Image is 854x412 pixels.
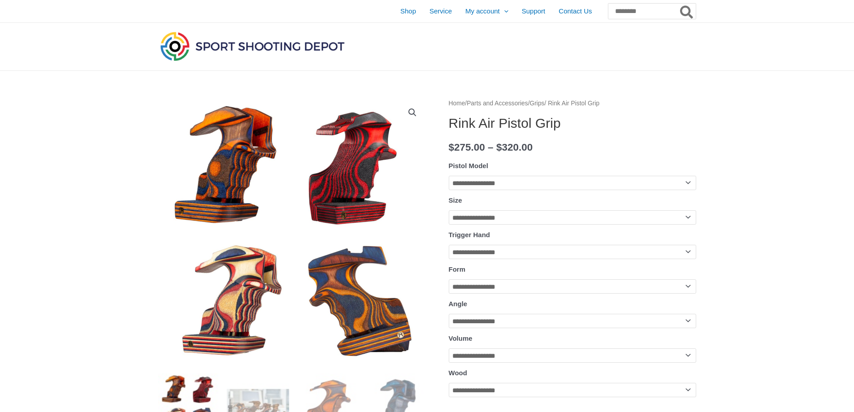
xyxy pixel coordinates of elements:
[404,104,420,121] a: View full-screen image gallery
[467,100,528,107] a: Parts and Accessories
[449,162,488,169] label: Pistol Model
[449,115,696,131] h1: Rink Air Pistol Grip
[449,300,468,308] label: Angle
[449,231,490,239] label: Trigger Hand
[158,30,347,63] img: Sport Shooting Depot
[449,369,467,377] label: Wood
[488,142,494,153] span: –
[158,98,427,367] img: Rink Air Pistol Grip
[496,142,533,153] bdi: 320.00
[449,142,455,153] span: $
[449,142,485,153] bdi: 275.00
[449,100,465,107] a: Home
[678,4,696,19] button: Search
[496,142,502,153] span: $
[449,98,696,109] nav: Breadcrumb
[530,100,545,107] a: Grips
[449,334,473,342] label: Volume
[449,265,466,273] label: Form
[449,196,462,204] label: Size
